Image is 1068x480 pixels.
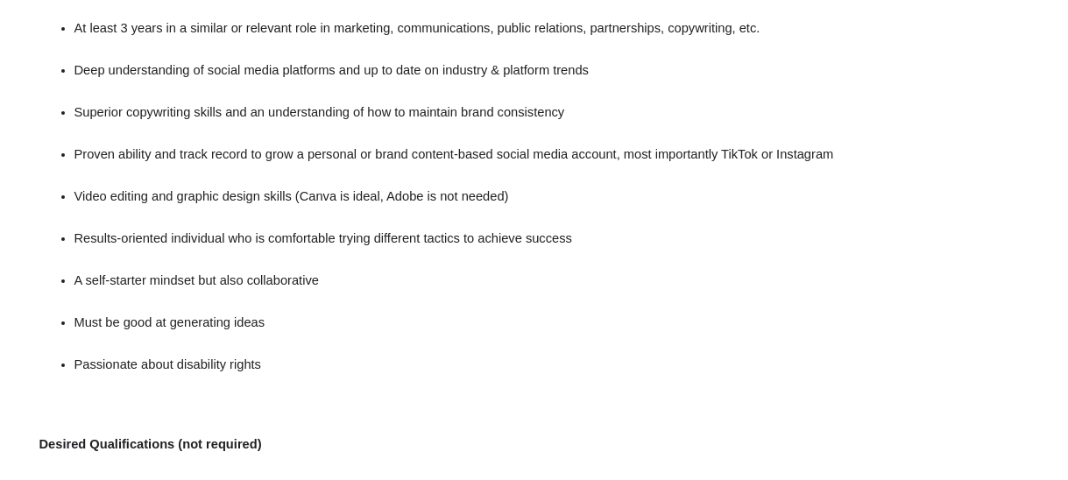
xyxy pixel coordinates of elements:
strong: Desired Qualifications (not required) [39,437,262,451]
li: Must be good at generating ideas [74,312,1029,333]
li: A self-starter mindset but also collaborative [74,270,1029,291]
li: Passionate about disability rights [74,354,1029,375]
li: Proven ability and track record to grow a personal or brand content-based social media account, m... [74,144,1029,165]
li: Deep understanding of social media platforms and up to date on industry & platform trends [74,60,1029,81]
li: At least 3 years in a similar or relevant role in marketing, communications, public relations, pa... [74,18,1029,39]
li: Results-oriented individual who is comfortable trying different tactics to achieve success [74,228,1029,249]
li: Video editing and graphic design skills (Canva is ideal, Adobe is not needed) [74,186,1029,207]
li: Superior copywriting skills and an understanding of how to maintain brand consistency [74,102,1029,123]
